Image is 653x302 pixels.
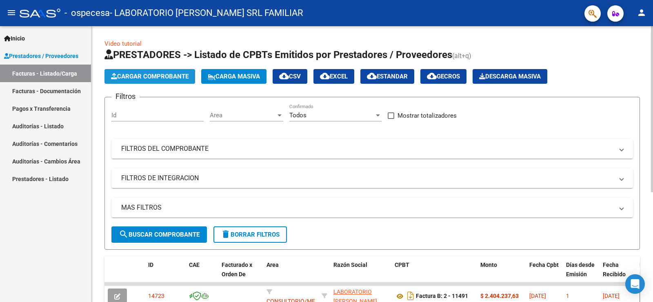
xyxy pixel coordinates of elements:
span: (alt+q) [452,52,471,60]
span: - LABORATORIO [PERSON_NAME] SRL FAMILIAR [110,4,303,22]
button: EXCEL [313,69,354,84]
span: Gecros [427,73,460,80]
mat-icon: delete [221,229,231,239]
span: Razón Social [333,262,367,268]
span: [DATE] [603,293,620,299]
datatable-header-cell: Monto [477,256,526,292]
span: Fecha Cpbt [529,262,559,268]
mat-icon: cloud_download [427,71,437,81]
mat-expansion-panel-header: MAS FILTROS [111,198,633,217]
span: Prestadores / Proveedores [4,51,78,60]
mat-panel-title: FILTROS DE INTEGRACION [121,174,613,183]
datatable-header-cell: CAE [186,256,218,292]
span: Area [210,112,276,119]
span: EXCEL [320,73,348,80]
app-download-masive: Descarga masiva de comprobantes (adjuntos) [473,69,547,84]
button: Carga Masiva [201,69,267,84]
span: Fecha Recibido [603,262,626,277]
span: Buscar Comprobante [119,231,200,238]
mat-expansion-panel-header: FILTROS DEL COMPROBANTE [111,139,633,159]
datatable-header-cell: ID [145,256,186,292]
datatable-header-cell: CPBT [391,256,477,292]
span: Cargar Comprobante [111,73,189,80]
button: Gecros [420,69,466,84]
mat-icon: cloud_download [279,71,289,81]
mat-panel-title: FILTROS DEL COMPROBANTE [121,144,613,153]
mat-icon: menu [7,8,16,18]
datatable-header-cell: Fecha Cpbt [526,256,563,292]
span: PRESTADORES -> Listado de CPBTs Emitidos por Prestadores / Proveedores [104,49,452,60]
datatable-header-cell: Días desde Emisión [563,256,600,292]
strong: $ 2.404.237,63 [480,293,519,299]
span: Area [267,262,279,268]
datatable-header-cell: Fecha Recibido [600,256,636,292]
strong: Factura B: 2 - 11491 [416,293,468,300]
div: Open Intercom Messenger [625,274,645,294]
span: Estandar [367,73,408,80]
button: Estandar [360,69,414,84]
a: Video tutorial [104,40,142,47]
h3: Filtros [111,91,140,102]
span: Carga Masiva [208,73,260,80]
mat-expansion-panel-header: FILTROS DE INTEGRACION [111,168,633,188]
button: CSV [273,69,307,84]
datatable-header-cell: Facturado x Orden De [218,256,263,292]
span: Días desde Emisión [566,262,595,277]
mat-panel-title: MAS FILTROS [121,203,613,212]
mat-icon: cloud_download [320,71,330,81]
span: 14723 [148,293,164,299]
span: - ospecesa [64,4,110,22]
datatable-header-cell: Razón Social [330,256,391,292]
span: Borrar Filtros [221,231,280,238]
button: Borrar Filtros [213,226,287,243]
span: CPBT [395,262,409,268]
button: Descarga Masiva [473,69,547,84]
span: Monto [480,262,497,268]
button: Cargar Comprobante [104,69,195,84]
mat-icon: cloud_download [367,71,377,81]
button: Buscar Comprobante [111,226,207,243]
span: CAE [189,262,200,268]
span: Descarga Masiva [479,73,541,80]
span: Mostrar totalizadores [398,111,457,121]
mat-icon: person [637,8,646,18]
span: Todos [289,112,307,119]
span: CSV [279,73,301,80]
span: 1 [566,293,569,299]
datatable-header-cell: Area [263,256,318,292]
mat-icon: search [119,229,129,239]
span: Facturado x Orden De [222,262,252,277]
span: ID [148,262,153,268]
span: Inicio [4,34,25,43]
span: [DATE] [529,293,546,299]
